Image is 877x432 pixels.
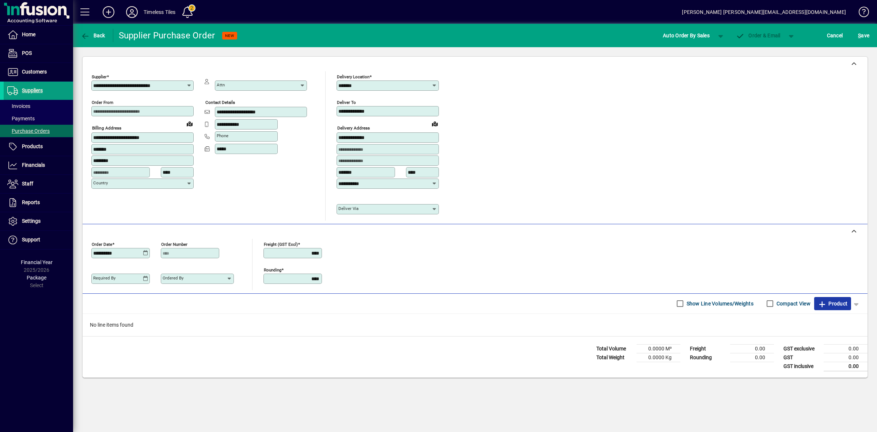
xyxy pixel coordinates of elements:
[780,362,824,371] td: GST inclusive
[264,241,298,247] mat-label: Freight (GST excl)
[780,353,824,362] td: GST
[81,33,105,38] span: Back
[4,138,73,156] a: Products
[429,118,441,129] a: View on map
[217,82,225,87] mat-label: Attn
[858,33,861,38] span: S
[22,181,33,187] span: Staff
[119,30,215,41] div: Supplier Purchase Order
[818,298,847,309] span: Product
[4,194,73,212] a: Reports
[4,156,73,174] a: Financials
[22,50,32,56] span: POS
[659,29,713,42] button: Auto Order By Sales
[775,300,810,307] label: Compact View
[93,275,115,281] mat-label: Required by
[22,143,43,149] span: Products
[27,275,46,281] span: Package
[92,74,107,79] mat-label: Supplier
[225,33,234,38] span: NEW
[853,1,868,25] a: Knowledge Base
[637,344,680,353] td: 0.0000 M³
[686,353,730,362] td: Rounding
[4,26,73,44] a: Home
[22,31,35,37] span: Home
[4,212,73,230] a: Settings
[858,30,869,41] span: ave
[7,116,35,121] span: Payments
[4,112,73,125] a: Payments
[593,353,637,362] td: Total Weight
[22,199,40,205] span: Reports
[4,44,73,63] a: POS
[79,29,107,42] button: Back
[184,118,195,129] a: View on map
[824,362,867,371] td: 0.00
[825,29,845,42] button: Cancel
[338,206,358,211] mat-label: Deliver via
[663,30,710,41] span: Auto Order By Sales
[7,103,30,109] span: Invoices
[4,175,73,193] a: Staff
[73,29,113,42] app-page-header-button: Back
[22,237,40,243] span: Support
[22,218,41,224] span: Settings
[637,353,680,362] td: 0.0000 Kg
[824,344,867,353] td: 0.00
[7,128,50,134] span: Purchase Orders
[83,314,867,336] div: No line items found
[4,231,73,249] a: Support
[337,100,356,105] mat-label: Deliver To
[92,100,113,105] mat-label: Order from
[97,5,120,19] button: Add
[337,74,369,79] mat-label: Delivery Location
[780,344,824,353] td: GST exclusive
[824,353,867,362] td: 0.00
[161,241,187,247] mat-label: Order number
[4,63,73,81] a: Customers
[736,33,781,38] span: Order & Email
[730,353,774,362] td: 0.00
[4,100,73,112] a: Invoices
[682,6,846,18] div: [PERSON_NAME] [PERSON_NAME][EMAIL_ADDRESS][DOMAIN_NAME]
[21,259,53,265] span: Financial Year
[814,297,851,310] button: Product
[856,29,871,42] button: Save
[827,30,843,41] span: Cancel
[22,162,45,168] span: Financials
[4,125,73,137] a: Purchase Orders
[264,267,281,272] mat-label: Rounding
[144,6,175,18] div: Timeless Tiles
[22,87,43,93] span: Suppliers
[93,180,108,185] mat-label: Country
[686,344,730,353] td: Freight
[217,133,228,138] mat-label: Phone
[685,300,753,307] label: Show Line Volumes/Weights
[163,275,183,281] mat-label: Ordered by
[120,5,144,19] button: Profile
[732,29,784,42] button: Order & Email
[22,69,47,75] span: Customers
[730,344,774,353] td: 0.00
[593,344,637,353] td: Total Volume
[92,241,112,247] mat-label: Order date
